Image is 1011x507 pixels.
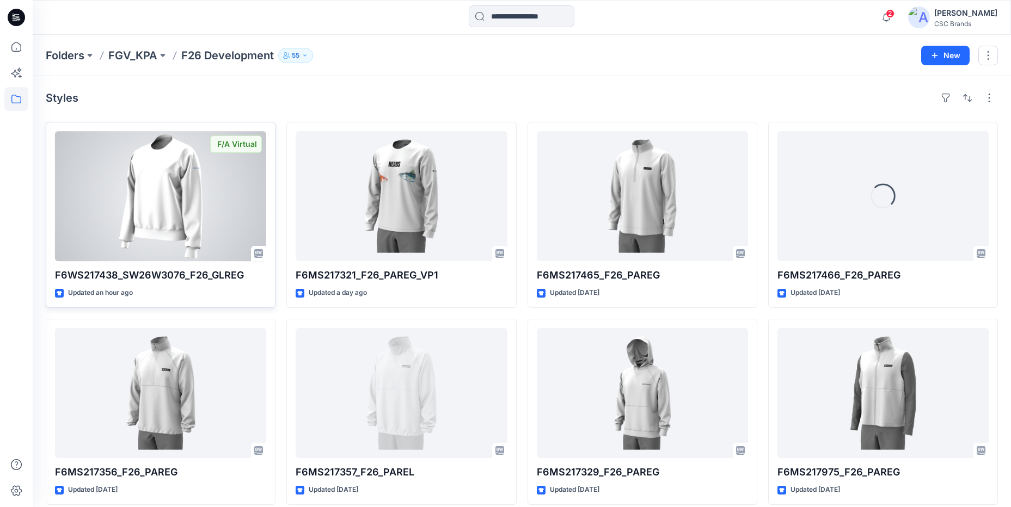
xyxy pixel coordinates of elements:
[777,465,989,480] p: F6MS217975_F26_PAREG
[55,465,266,480] p: F6MS217356_F26_PAREG
[296,328,507,458] a: F6MS217357_F26_PAREL
[934,7,997,20] div: [PERSON_NAME]
[537,131,748,261] a: F6MS217465_F26_PAREG
[296,131,507,261] a: F6MS217321_F26_PAREG_VP1
[537,268,748,283] p: F6MS217465_F26_PAREG
[181,48,274,63] p: F26 Development
[46,91,78,104] h4: Styles
[296,268,507,283] p: F6MS217321_F26_PAREG_VP1
[921,46,970,65] button: New
[934,20,997,28] div: CSC Brands
[55,268,266,283] p: F6WS217438_SW26W3076_F26_GLREG
[292,50,299,61] p: 55
[46,48,84,63] a: Folders
[309,287,367,299] p: Updated a day ago
[791,287,840,299] p: Updated [DATE]
[537,328,748,458] a: F6MS217329_F26_PAREG
[791,484,840,496] p: Updated [DATE]
[278,48,313,63] button: 55
[108,48,157,63] a: FGV_KPA
[55,131,266,261] a: F6WS217438_SW26W3076_F26_GLREG
[55,328,266,458] a: F6MS217356_F26_PAREG
[537,465,748,480] p: F6MS217329_F26_PAREG
[886,9,894,18] span: 2
[309,484,358,496] p: Updated [DATE]
[68,484,118,496] p: Updated [DATE]
[550,484,599,496] p: Updated [DATE]
[550,287,599,299] p: Updated [DATE]
[777,268,989,283] p: F6MS217466_F26_PAREG
[908,7,930,28] img: avatar
[68,287,133,299] p: Updated an hour ago
[777,328,989,458] a: F6MS217975_F26_PAREG
[296,465,507,480] p: F6MS217357_F26_PAREL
